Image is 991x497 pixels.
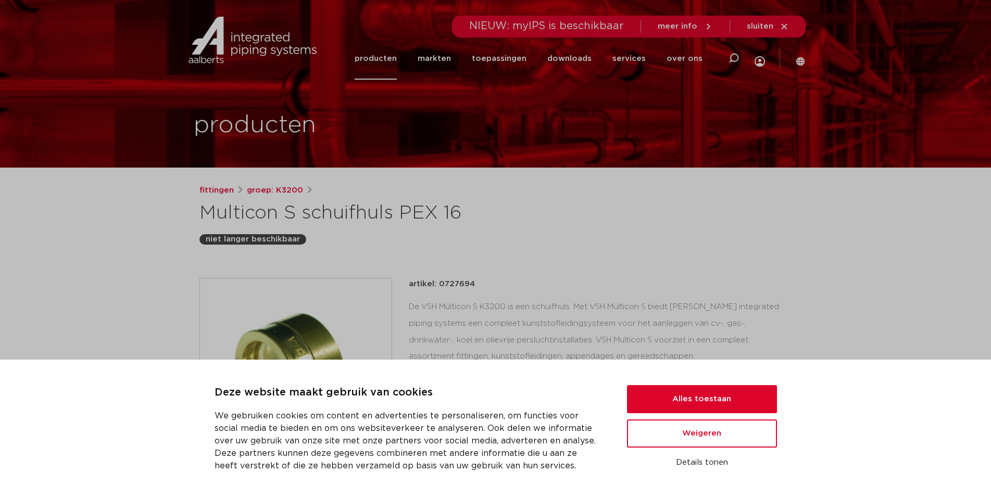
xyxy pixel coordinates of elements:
a: groep: K3200 [247,184,303,197]
nav: Menu [355,37,703,80]
h1: Multicon S schuifhuls PEX 16 [199,201,591,226]
span: meer info [658,22,697,30]
p: artikel: 0727694 [409,278,475,290]
button: Alles toestaan [627,385,777,413]
div: De VSH Multicon S K3200 is een schuifhuls. Met VSH Multicon S biedt [PERSON_NAME] integrated pipi... [409,299,792,403]
button: Details tonen [627,454,777,471]
button: Weigeren [627,419,777,448]
span: sluiten [747,22,773,30]
img: Product Image for Multicon S schuifhuls PEX 16 [200,278,392,470]
div: my IPS [755,34,765,83]
p: Deze website maakt gebruik van cookies [215,385,602,401]
p: niet langer beschikbaar [206,233,300,246]
a: fittingen [199,184,234,197]
a: sluiten [747,22,789,31]
a: producten [355,37,397,80]
a: over ons [667,37,703,80]
a: meer info [658,22,713,31]
h1: producten [194,109,316,142]
a: services [612,37,646,80]
a: downloads [547,37,592,80]
a: toepassingen [472,37,526,80]
a: markten [418,37,451,80]
span: NIEUW: myIPS is beschikbaar [469,21,624,31]
p: We gebruiken cookies om content en advertenties te personaliseren, om functies voor social media ... [215,410,602,472]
